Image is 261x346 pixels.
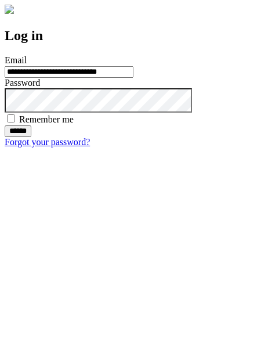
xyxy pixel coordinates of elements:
[5,55,27,65] label: Email
[5,78,40,88] label: Password
[5,28,256,44] h2: Log in
[19,114,74,124] label: Remember me
[5,137,90,147] a: Forgot your password?
[5,5,14,14] img: logo-4e3dc11c47720685a147b03b5a06dd966a58ff35d612b21f08c02c0306f2b779.png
